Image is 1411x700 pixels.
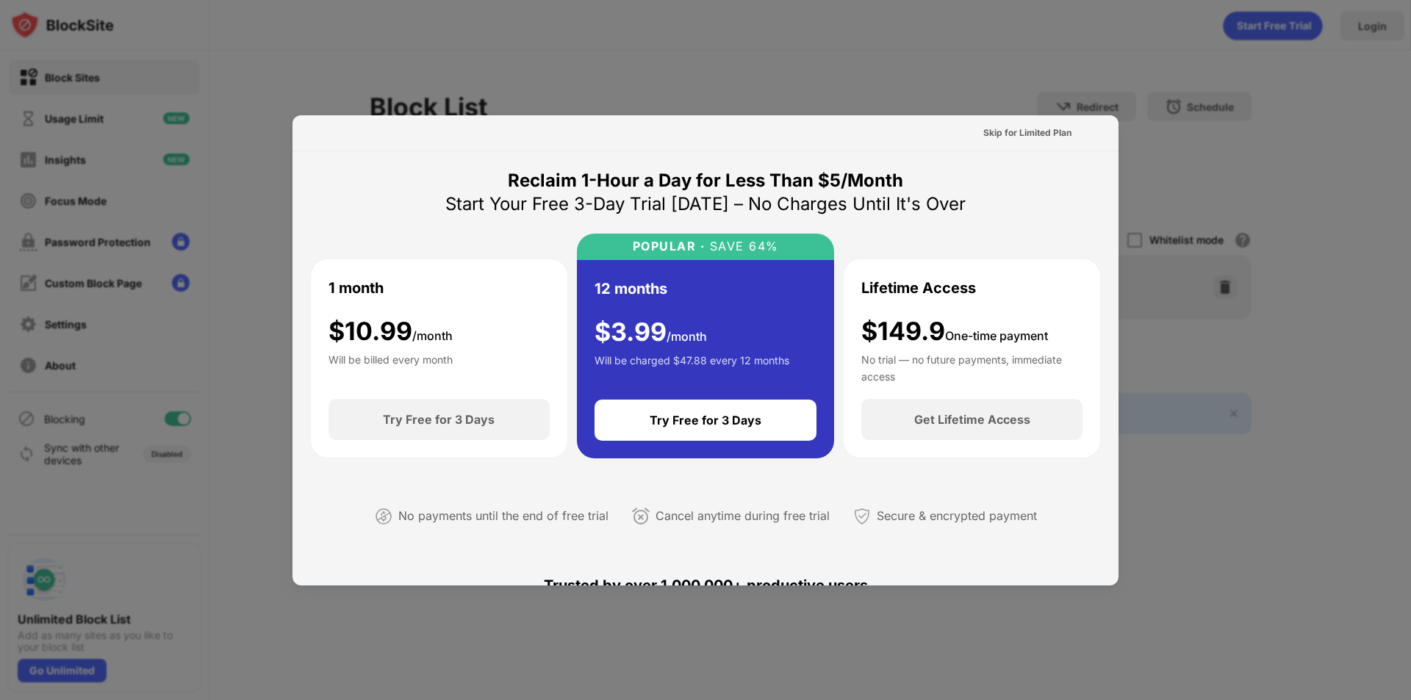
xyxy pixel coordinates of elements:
[853,508,871,525] img: secured-payment
[633,239,705,253] div: POPULAR ·
[650,413,761,427] div: Try Free for 3 Days
[445,192,966,216] div: Start Your Free 3-Day Trial [DATE] – No Charges Until It's Over
[595,353,789,382] div: Will be charged $47.88 every 12 months
[412,328,453,343] span: /month
[328,352,453,381] div: Will be billed every month
[310,550,1101,621] div: Trusted by over 1,000,000+ productive users
[328,277,384,299] div: 1 month
[705,239,779,253] div: SAVE 64%
[861,352,1083,381] div: No trial — no future payments, immediate access
[508,169,903,192] div: Reclaim 1-Hour a Day for Less Than $5/Month
[983,126,1071,140] div: Skip for Limited Plan
[861,317,1048,347] div: $149.9
[914,412,1030,427] div: Get Lifetime Access
[383,412,495,427] div: Try Free for 3 Days
[398,505,608,527] div: No payments until the end of free trial
[375,508,392,525] img: not-paying
[861,277,976,299] div: Lifetime Access
[656,505,830,527] div: Cancel anytime during free trial
[667,329,707,344] span: /month
[328,317,453,347] div: $ 10.99
[877,505,1037,527] div: Secure & encrypted payment
[595,278,667,300] div: 12 months
[945,328,1048,343] span: One-time payment
[632,508,650,525] img: cancel-anytime
[595,317,707,347] div: $ 3.99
